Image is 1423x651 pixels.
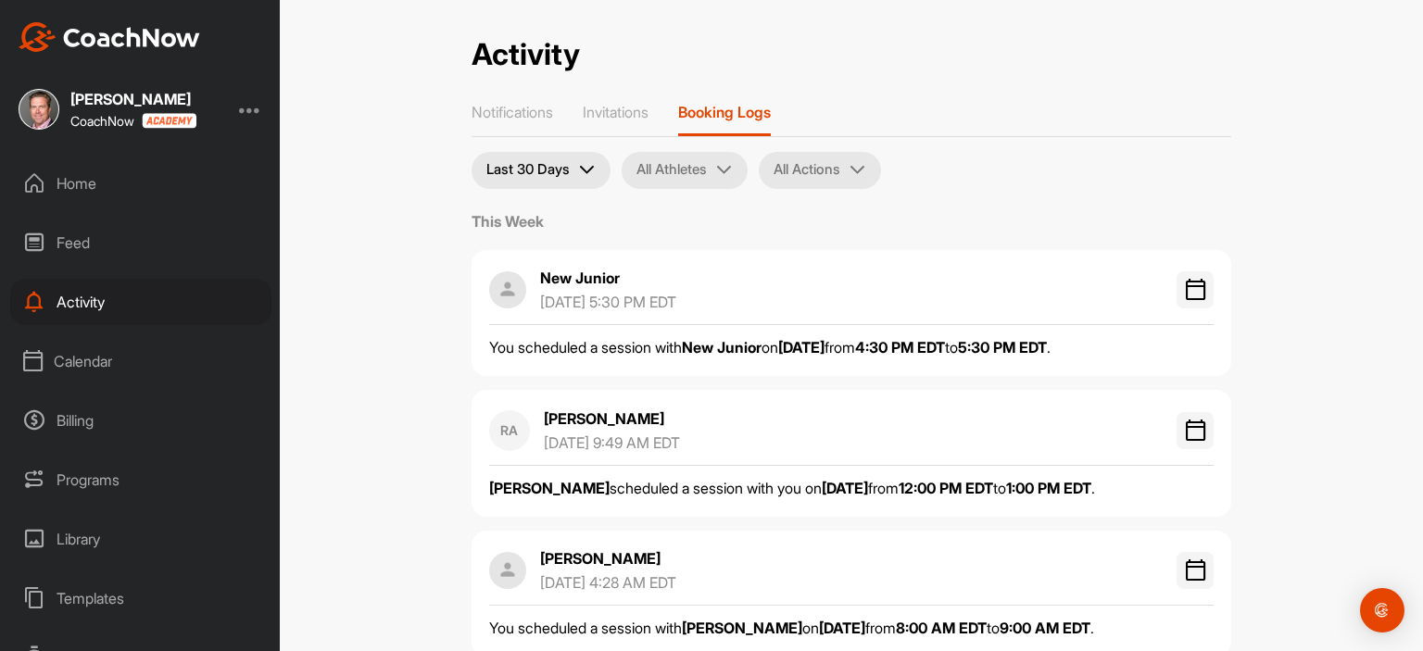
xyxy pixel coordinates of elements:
div: Billing [10,397,271,444]
p: Invitations [583,103,649,121]
span: You scheduled a session with [489,619,682,637]
img: CoachNow acadmey [142,113,196,129]
label: This Week [472,210,1231,232]
div: Calendar [10,338,271,384]
span: to [987,619,1000,637]
span: . [1090,619,1094,637]
span: [DATE] [819,619,865,637]
img: square_abdfdf2b4235f0032e8ef9e906cebb3a.jpg [19,89,59,130]
div: Open Intercom Messenger [1360,588,1404,632]
span: [PERSON_NAME] [489,479,610,497]
p: New Junior [540,267,620,289]
p: Notifications [472,103,553,121]
span: New Junior [682,338,762,357]
span: 8:00 AM EDT [896,619,987,637]
span: on [762,338,778,357]
div: Library [10,516,271,562]
span: [DATE] [778,338,825,357]
span: You scheduled a session with [489,338,682,357]
p: All Athletes [636,159,707,181]
img: user avatar [489,552,526,589]
span: from [825,338,855,357]
span: 1:00 PM EDT [1006,479,1091,497]
span: . [1091,479,1095,497]
span: 12:00 PM EDT [899,479,993,497]
div: [PERSON_NAME] [70,92,196,106]
p: All Actions [774,159,840,181]
span: 4:30 PM EDT [855,338,945,357]
img: CoachNow [19,22,200,52]
div: Home [10,160,271,207]
p: [DATE] 9:49 AM EDT [544,432,680,454]
div: RA [489,410,530,451]
span: to [993,479,1006,497]
div: Programs [10,457,271,503]
span: from [865,619,896,637]
span: . [1047,338,1051,357]
div: Templates [10,575,271,621]
p: [DATE] 4:28 AM EDT [540,571,676,594]
span: [PERSON_NAME] [682,619,802,637]
p: Last 30 Days [486,159,570,181]
p: [PERSON_NAME] [544,407,664,430]
span: to [945,338,958,357]
span: [DATE] [822,479,868,497]
span: 9:00 AM EDT [1000,619,1090,637]
div: Activity [10,279,271,325]
h2: Activity [472,37,580,73]
span: 5:30 PM EDT [958,338,1047,357]
p: [PERSON_NAME] [540,547,661,570]
span: scheduled a session with you on [610,479,822,497]
div: CoachNow [70,113,196,129]
p: Booking Logs [678,103,771,121]
div: Feed [10,219,271,266]
img: user avatar [489,271,526,308]
span: on [802,619,819,637]
span: from [868,479,899,497]
p: [DATE] 5:30 PM EDT [540,291,676,313]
